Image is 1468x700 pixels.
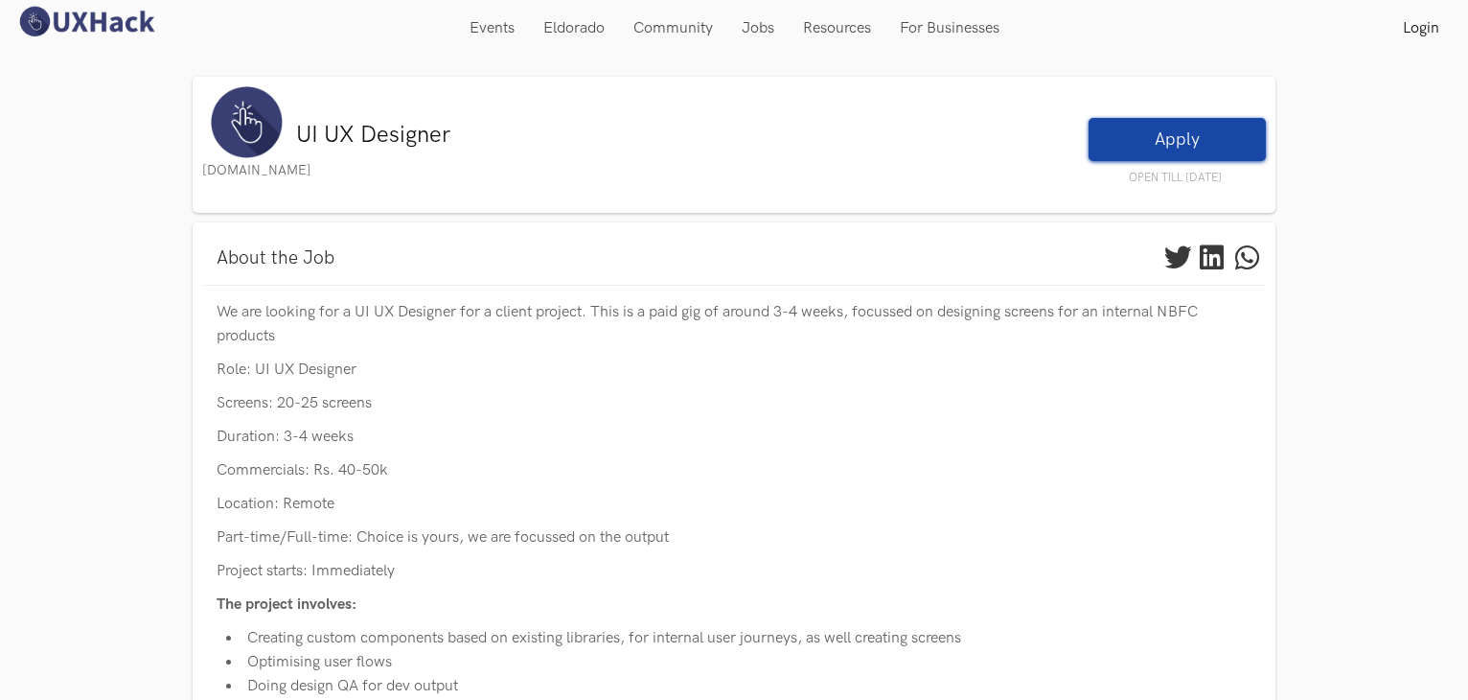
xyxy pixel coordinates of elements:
p: We are looking for a UI UX Designer for a client project. This is a paid gig of around 3-4 weeks,... [217,300,1251,348]
img: UXHack logo [211,86,283,158]
p: Project starts: Immediately [217,559,1251,583]
h3: UI UX Designer [296,122,818,148]
a: Jobs [727,10,789,47]
a: Apply [1089,118,1266,161]
a: Eldorado [529,10,619,47]
li: Optimising user flows [226,650,1251,674]
p: Location: Remote [217,492,1251,516]
img: UXHack logo [14,5,158,38]
a: Community [619,10,727,47]
a: For Businesses [885,10,1014,47]
p: Commercials: Rs. 40-50k [217,458,1251,482]
a: Events [455,10,529,47]
p: Screens: 20-25 screens [217,391,1251,415]
li: Creating custom components based on existing libraries, for internal user journeys, as well creat... [226,626,1251,650]
li: Doing design QA for dev output [226,674,1251,698]
a: [DOMAIN_NAME] [202,162,311,178]
a: About the Job [202,242,349,275]
span: The project involves: [217,595,356,614]
a: Login [1388,10,1454,50]
p: Role: UI UX Designer [217,358,1251,382]
span: OPEN TILL [DATE] [1089,170,1261,187]
p: Duration: 3-4 weeks [217,425,1251,449]
a: Resources [789,10,885,47]
p: Part-time/Full-time: Choice is yours, we are focussed on the output [217,525,1251,549]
